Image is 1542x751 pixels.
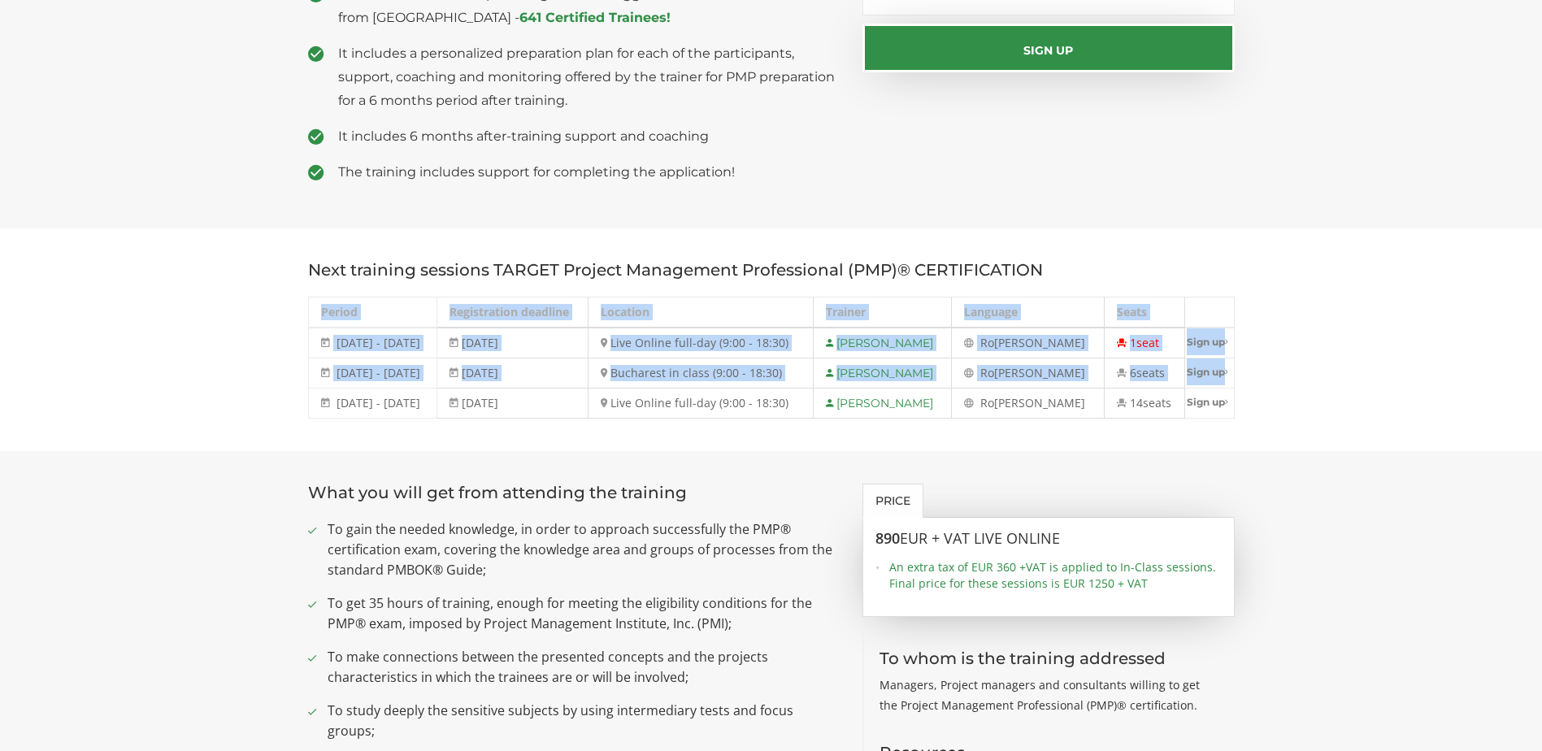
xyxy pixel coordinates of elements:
span: To gain the needed knowledge, in order to approach successfully the PMP® certification exam, cove... [328,519,839,580]
span: Ro [980,395,994,410]
h3: Next training sessions TARGET Project Management Professional (PMP)® CERTIFICATION [308,261,1235,279]
th: Location [589,297,814,328]
td: 1 [1104,328,1184,358]
th: Seats [1104,297,1184,328]
span: [PERSON_NAME] [994,335,1085,350]
span: It includes a personalized preparation plan for each of the participants, support, coaching and m... [338,41,839,112]
span: To get 35 hours of training, enough for meeting the eligibility conditions for the PMP® exam, imp... [328,593,839,634]
span: Ro [980,335,994,350]
td: 6 [1104,358,1184,389]
p: Managers, Project managers and consultants willing to get the Project Management Professional (PM... [880,675,1218,715]
td: [PERSON_NAME] [814,389,952,419]
a: Price [862,484,923,518]
th: Registration deadline [437,297,589,328]
span: seat [1136,335,1159,350]
td: Live Online full-day (9:00 - 18:30) [589,328,814,358]
span: [DATE] - [DATE] [337,335,420,350]
a: Sign up [1185,328,1234,355]
th: Trainer [814,297,952,328]
a: Sign up [1185,389,1234,415]
button: Sign up [862,24,1235,72]
h3: To whom is the training addressed [880,649,1218,667]
td: [DATE] [437,328,589,358]
td: Bucharest in class (9:00 - 18:30) [589,358,814,389]
td: [DATE] [437,358,589,389]
span: [DATE] - [DATE] [337,365,420,380]
span: It includes 6 months after-training support and coaching [338,124,839,148]
span: To make connections between the presented concepts and the projects characteristics in which the ... [328,647,839,688]
td: [DATE] [437,389,589,419]
span: [PERSON_NAME] [994,365,1085,380]
span: seats [1143,395,1171,410]
td: 14 [1104,389,1184,419]
span: To study deeply the sensitive subjects by using intermediary tests and focus groups; [328,701,839,741]
span: [DATE] - [DATE] [337,395,420,410]
span: EUR + VAT LIVE ONLINE [900,528,1060,548]
h3: What you will get from attending the training [308,484,839,501]
th: Language [951,297,1104,328]
a: 641 Certified Trainees! [519,10,671,25]
span: [PERSON_NAME] [994,395,1085,410]
th: Period [308,297,437,328]
h3: 890 [875,531,1222,547]
span: The training includes support for completing the application! [338,160,839,184]
td: Live Online full-day (9:00 - 18:30) [589,389,814,419]
a: Sign up [1185,358,1234,385]
td: [PERSON_NAME] [814,328,952,358]
td: [PERSON_NAME] [814,358,952,389]
span: An extra tax of EUR 360 +VAT is applied to In-Class sessions. Final price for these sessions is E... [889,559,1222,592]
span: seats [1136,365,1165,380]
span: Ro [980,365,994,380]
